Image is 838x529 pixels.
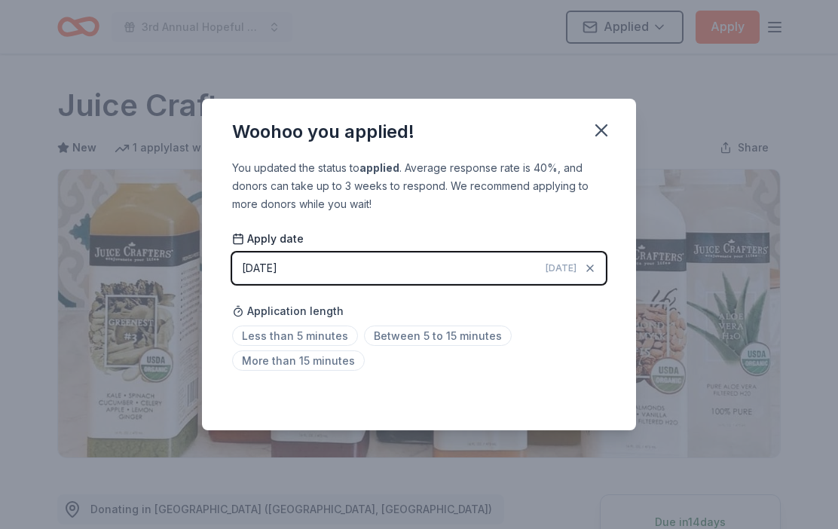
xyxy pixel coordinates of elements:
[232,302,344,320] span: Application length
[232,231,304,246] span: Apply date
[546,262,577,274] span: [DATE]
[232,120,414,144] div: Woohoo you applied!
[232,252,606,284] button: [DATE][DATE]
[359,161,399,174] b: applied
[242,259,277,277] div: [DATE]
[232,326,358,346] span: Less than 5 minutes
[364,326,512,346] span: Between 5 to 15 minutes
[232,350,365,371] span: More than 15 minutes
[232,159,606,213] div: You updated the status to . Average response rate is 40%, and donors can take up to 3 weeks to re...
